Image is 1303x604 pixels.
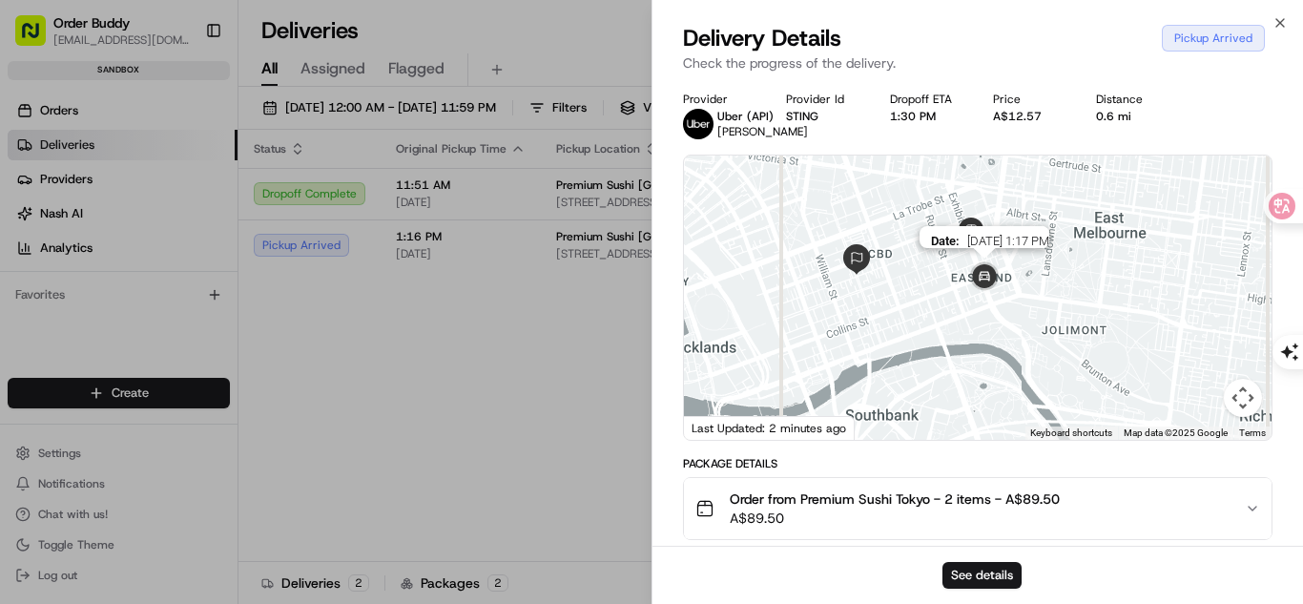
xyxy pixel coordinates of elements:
[942,562,1022,589] button: See details
[689,415,752,440] a: Open this area in Google Maps (opens a new window)
[19,279,34,294] div: 📗
[161,279,176,294] div: 💻
[19,76,347,107] p: Welcome 👋
[19,19,57,57] img: Nash
[50,123,315,143] input: Clear
[993,109,1065,124] div: A$12.57
[683,23,841,53] span: Delivery Details
[65,201,241,217] div: We're available if you need us!
[38,277,146,296] span: Knowledge Base
[190,323,231,338] span: Pylon
[19,182,53,217] img: 1736555255976-a54dd68f-1ca7-489b-9aae-adbdc363a1c4
[786,92,858,107] div: Provider Id
[730,489,1060,509] span: Order from Premium Sushi Tokyo - 2 items - A$89.50
[890,92,962,107] div: Dropoff ETA
[154,269,314,303] a: 💻API Documentation
[65,182,313,201] div: Start new chat
[1096,109,1169,124] div: 0.6 mi
[717,124,808,139] span: [PERSON_NAME]
[993,92,1065,107] div: Price
[684,416,855,440] div: Last Updated: 2 minutes ago
[717,109,774,124] span: Uber (API)
[683,92,755,107] div: Provider
[1224,379,1262,417] button: Map camera controls
[1096,92,1169,107] div: Distance
[1030,427,1112,440] button: Keyboard shortcuts
[689,415,752,440] img: Google
[324,188,347,211] button: Start new chat
[967,234,1049,248] span: [DATE] 1:17 PM
[684,478,1272,539] button: Order from Premium Sushi Tokyo - 2 items - A$89.50A$89.50
[931,234,960,248] span: Date :
[683,109,714,139] img: uber-new-logo.jpeg
[730,509,1060,528] span: A$89.50
[11,269,154,303] a: 📗Knowledge Base
[134,323,231,338] a: Powered byPylon
[1239,427,1266,438] a: Terms
[683,53,1272,73] p: Check the progress of the delivery.
[683,456,1272,471] div: Package Details
[890,109,962,124] div: 1:30 PM
[180,277,306,296] span: API Documentation
[786,109,818,124] button: STING
[1124,427,1228,438] span: Map data ©2025 Google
